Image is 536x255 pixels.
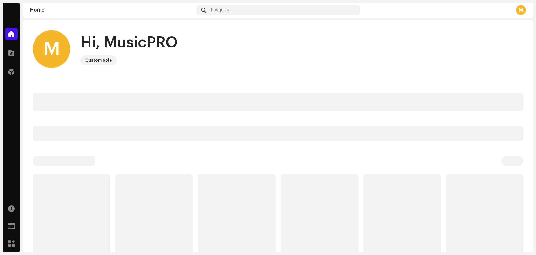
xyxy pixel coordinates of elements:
span: Pesquisa [211,8,229,13]
div: M [516,5,526,15]
div: Custom Role [85,57,112,64]
div: M [33,30,70,68]
div: Home [30,8,194,13]
div: Hi, MusicPRO [80,33,178,53]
